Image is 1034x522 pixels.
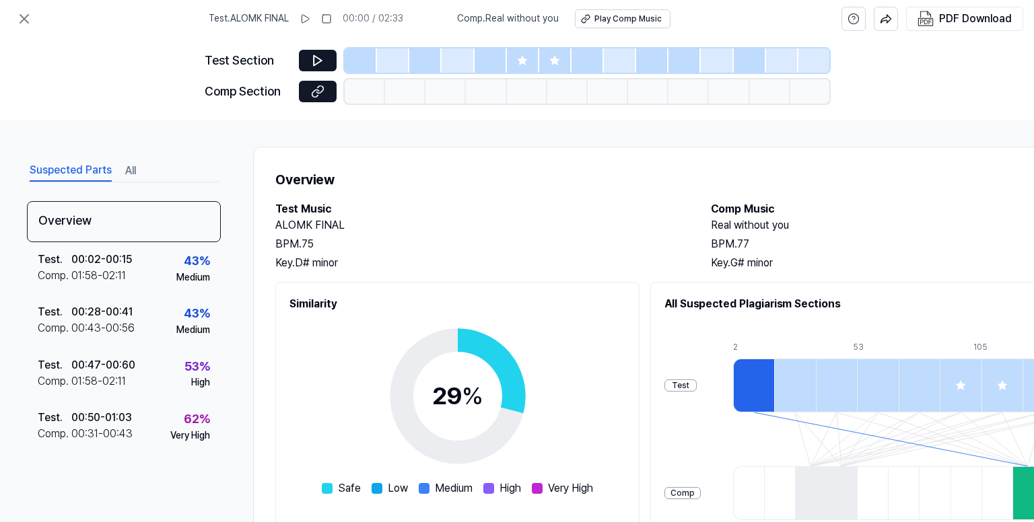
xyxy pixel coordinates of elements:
div: Test . [38,304,71,320]
h2: Similarity [289,296,625,312]
div: 105 [973,342,1014,353]
div: Overview [27,201,221,242]
div: Comp [664,487,701,500]
div: Comp . [38,373,71,389]
span: Safe [338,480,361,496]
div: Very High [170,429,210,443]
div: 29 [432,378,483,414]
button: Play Comp Music [575,9,670,28]
div: 43 % [184,304,210,324]
div: Key. D# minor [275,255,684,271]
button: All [125,160,136,182]
div: 2 [733,342,774,353]
span: High [499,480,521,496]
div: 00:00 / 02:33 [343,12,403,26]
span: Medium [435,480,473,496]
div: Test Section [205,51,291,71]
div: 00:43 - 00:56 [71,320,135,336]
div: High [191,376,210,389]
svg: help [848,12,860,26]
button: PDF Download [915,7,1014,30]
div: Comp . [38,426,71,442]
div: Comp . [38,268,71,284]
img: PDF Download [918,11,934,27]
div: 00:02 - 00:15 [71,252,132,268]
div: 01:58 - 02:11 [71,373,126,389]
span: % [462,381,483,410]
span: Test . ALOMK FINAL [209,12,289,26]
button: help [841,7,866,31]
span: Very High [548,480,593,496]
div: Play Comp Music [594,13,662,25]
img: share [880,13,892,25]
div: Comp Section [205,82,291,102]
div: 62 % [184,410,210,429]
div: 01:58 - 02:11 [71,268,126,284]
h2: ALOMK FINAL [275,217,684,233]
div: Test [664,379,697,392]
div: 53 % [184,357,210,377]
div: 00:50 - 01:03 [71,410,132,426]
div: Medium [176,324,210,337]
div: 43 % [184,252,210,271]
div: Test . [38,252,71,268]
button: Suspected Parts [30,160,112,182]
div: 53 [853,342,894,353]
span: Comp . Real without you [457,12,559,26]
span: Low [388,480,408,496]
div: Comp . [38,320,71,336]
div: 00:28 - 00:41 [71,304,133,320]
div: 00:31 - 00:43 [71,426,133,442]
div: 00:47 - 00:60 [71,357,135,373]
h2: Test Music [275,201,684,217]
div: Test . [38,357,71,373]
div: PDF Download [939,10,1012,28]
div: Medium [176,271,210,285]
div: Test . [38,410,71,426]
div: BPM. 75 [275,236,684,252]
